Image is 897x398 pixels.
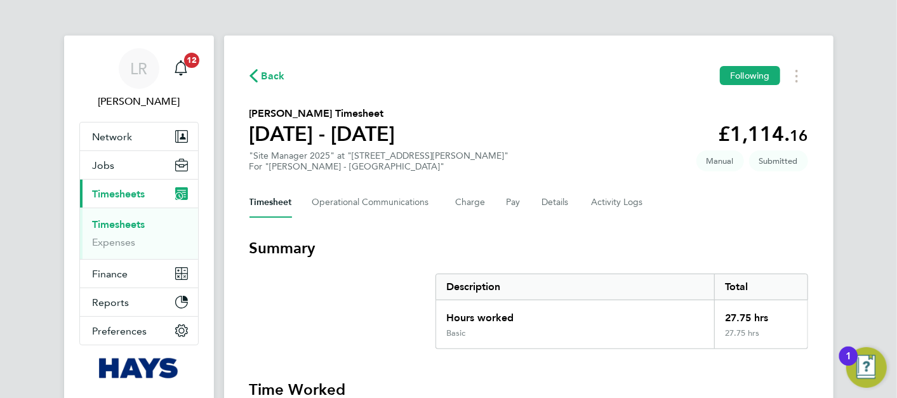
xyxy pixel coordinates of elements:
[696,150,744,171] span: This timesheet was manually created.
[846,347,887,388] button: Open Resource Center, 1 new notification
[80,151,198,179] button: Jobs
[435,274,808,349] div: Summary
[93,188,145,200] span: Timesheets
[130,60,147,77] span: LR
[80,288,198,316] button: Reports
[790,126,808,145] span: 16
[80,260,198,288] button: Finance
[749,150,808,171] span: This timesheet is Submitted.
[93,131,133,143] span: Network
[79,94,199,109] span: Lewis Railton
[312,187,435,218] button: Operational Communications
[714,328,807,348] div: 27.75 hrs
[436,300,715,328] div: Hours worked
[846,356,851,373] div: 1
[93,236,136,248] a: Expenses
[249,150,509,172] div: "Site Manager 2025" at "[STREET_ADDRESS][PERSON_NAME]"
[249,106,395,121] h2: [PERSON_NAME] Timesheet
[719,122,808,146] app-decimal: £1,114.
[80,317,198,345] button: Preferences
[592,187,645,218] button: Activity Logs
[714,300,807,328] div: 27.75 hrs
[93,296,130,308] span: Reports
[542,187,571,218] button: Details
[93,268,128,280] span: Finance
[785,66,808,86] button: Timesheets Menu
[262,69,285,84] span: Back
[249,238,808,258] h3: Summary
[507,187,522,218] button: Pay
[168,48,194,89] a: 12
[249,121,395,147] h1: [DATE] - [DATE]
[93,325,147,337] span: Preferences
[720,66,780,85] button: Following
[79,358,199,378] a: Go to home page
[99,358,178,378] img: hays-logo-retina.png
[714,274,807,300] div: Total
[93,218,145,230] a: Timesheets
[93,159,115,171] span: Jobs
[249,187,292,218] button: Timesheet
[80,123,198,150] button: Network
[80,180,198,208] button: Timesheets
[184,53,199,68] span: 12
[436,274,715,300] div: Description
[456,187,486,218] button: Charge
[249,68,285,84] button: Back
[79,48,199,109] a: LR[PERSON_NAME]
[249,161,509,172] div: For "[PERSON_NAME] - [GEOGRAPHIC_DATA]"
[80,208,198,259] div: Timesheets
[730,70,769,81] span: Following
[446,328,465,338] div: Basic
